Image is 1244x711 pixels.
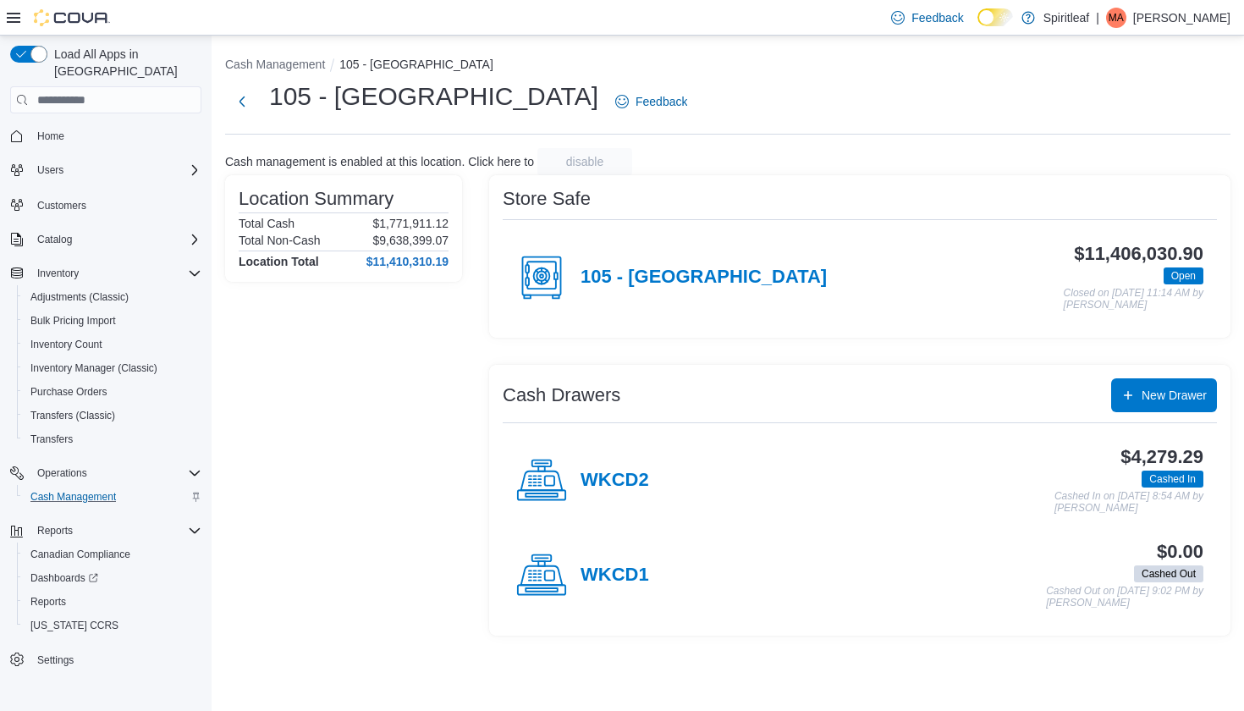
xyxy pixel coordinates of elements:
[239,234,321,247] h6: Total Non-Cash
[30,263,85,284] button: Inventory
[30,314,116,328] span: Bulk Pricing Import
[30,338,102,351] span: Inventory Count
[977,8,1013,26] input: Dark Mode
[911,9,963,26] span: Feedback
[1142,387,1207,404] span: New Drawer
[24,429,201,449] span: Transfers
[24,358,201,378] span: Inventory Manager (Classic)
[30,126,71,146] a: Home
[30,521,201,541] span: Reports
[30,433,73,446] span: Transfers
[37,267,79,280] span: Inventory
[30,521,80,541] button: Reports
[608,85,694,118] a: Feedback
[24,615,125,636] a: [US_STATE] CCRS
[339,58,493,71] button: 105 - [GEOGRAPHIC_DATA]
[24,334,109,355] a: Inventory Count
[30,290,129,304] span: Adjustments (Classic)
[17,404,208,427] button: Transfers (Classic)
[239,189,394,209] h3: Location Summary
[3,519,208,543] button: Reports
[30,548,130,561] span: Canadian Compliance
[37,130,64,143] span: Home
[24,592,73,612] a: Reports
[17,590,208,614] button: Reports
[3,158,208,182] button: Users
[24,568,201,588] span: Dashboards
[24,615,201,636] span: Washington CCRS
[225,155,534,168] p: Cash management is enabled at this location. Click here to
[24,287,201,307] span: Adjustments (Classic)
[30,160,201,180] span: Users
[1133,8,1230,28] p: [PERSON_NAME]
[1134,565,1203,582] span: Cashed Out
[17,427,208,451] button: Transfers
[24,382,201,402] span: Purchase Orders
[30,409,115,422] span: Transfers (Classic)
[30,619,118,632] span: [US_STATE] CCRS
[30,385,107,399] span: Purchase Orders
[24,487,201,507] span: Cash Management
[366,255,449,268] h4: $11,410,310.19
[239,217,294,230] h6: Total Cash
[34,9,110,26] img: Cova
[24,487,123,507] a: Cash Management
[1157,542,1203,562] h3: $0.00
[977,26,978,27] span: Dark Mode
[3,648,208,672] button: Settings
[24,358,164,378] a: Inventory Manager (Classic)
[1149,471,1196,487] span: Cashed In
[24,382,114,402] a: Purchase Orders
[581,267,827,289] h4: 105 - [GEOGRAPHIC_DATA]
[1171,268,1196,284] span: Open
[30,196,93,216] a: Customers
[30,229,79,250] button: Catalog
[372,234,449,247] p: $9,638,399.07
[1142,471,1203,488] span: Cashed In
[17,333,208,356] button: Inventory Count
[17,614,208,637] button: [US_STATE] CCRS
[30,263,201,284] span: Inventory
[3,461,208,485] button: Operations
[1111,378,1217,412] button: New Drawer
[30,463,94,483] button: Operations
[503,385,620,405] h3: Cash Drawers
[30,571,98,585] span: Dashboards
[37,233,72,246] span: Catalog
[1142,566,1196,581] span: Cashed Out
[17,485,208,509] button: Cash Management
[30,650,80,670] a: Settings
[225,56,1230,76] nav: An example of EuiBreadcrumbs
[24,592,201,612] span: Reports
[30,649,201,670] span: Settings
[30,125,201,146] span: Home
[24,311,123,331] a: Bulk Pricing Import
[884,1,970,35] a: Feedback
[17,285,208,309] button: Adjustments (Classic)
[636,93,687,110] span: Feedback
[3,192,208,217] button: Customers
[1106,8,1126,28] div: Michael A
[17,380,208,404] button: Purchase Orders
[30,194,201,215] span: Customers
[1096,8,1099,28] p: |
[24,568,105,588] a: Dashboards
[239,255,319,268] h4: Location Total
[37,466,87,480] span: Operations
[3,262,208,285] button: Inventory
[30,490,116,504] span: Cash Management
[1164,267,1203,284] span: Open
[24,311,201,331] span: Bulk Pricing Import
[24,544,201,565] span: Canadian Compliance
[581,565,649,587] h4: WKCD1
[1074,244,1203,264] h3: $11,406,030.90
[1043,8,1089,28] p: Spiritleaf
[24,544,137,565] a: Canadian Compliance
[24,405,122,426] a: Transfers (Classic)
[3,228,208,251] button: Catalog
[1054,491,1203,514] p: Cashed In on [DATE] 8:54 AM by [PERSON_NAME]
[372,217,449,230] p: $1,771,911.12
[1120,447,1203,467] h3: $4,279.29
[24,287,135,307] a: Adjustments (Classic)
[225,58,325,71] button: Cash Management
